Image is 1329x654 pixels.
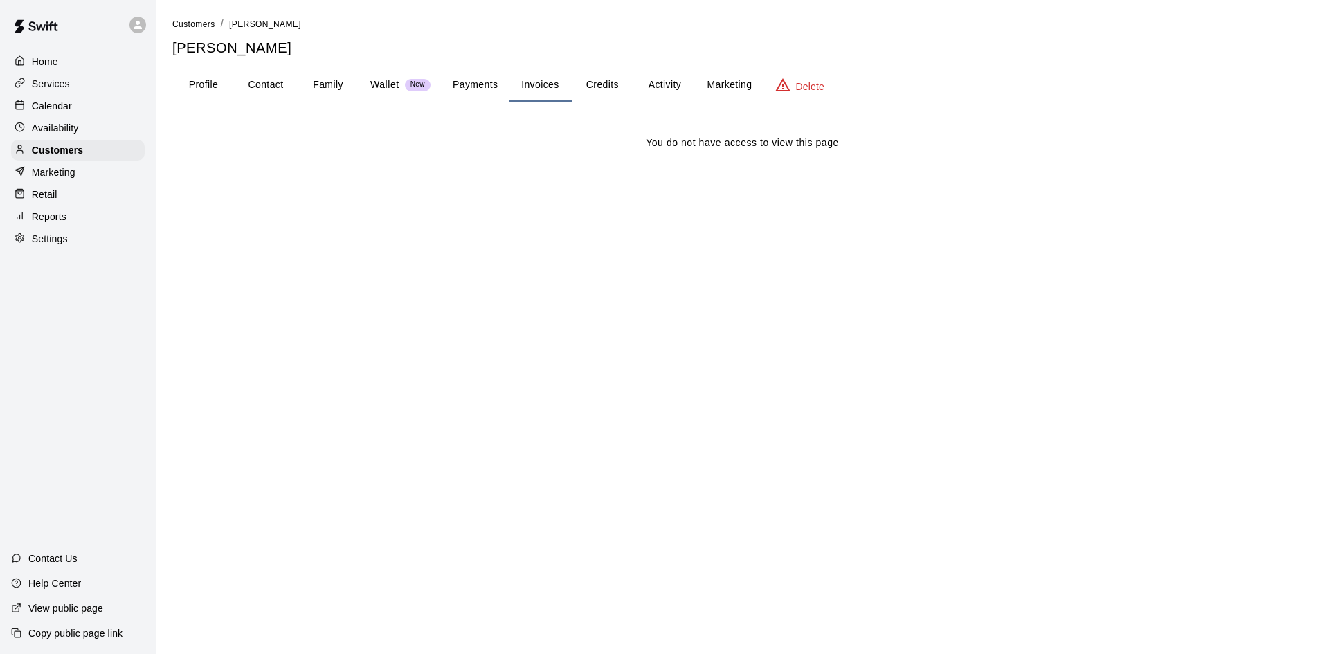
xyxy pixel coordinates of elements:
a: Home [11,51,145,72]
a: Customers [11,140,145,161]
span: [PERSON_NAME] [229,19,301,29]
button: Payments [442,69,509,102]
button: Family [297,69,359,102]
nav: breadcrumb [172,17,1312,32]
p: Contact Us [28,552,78,565]
button: Credits [571,69,633,102]
p: Settings [32,232,68,246]
span: New [405,80,431,89]
span: Customers [172,19,215,29]
button: Invoices [509,69,571,102]
a: Calendar [11,96,145,116]
a: Settings [11,228,145,249]
p: Availability [32,121,79,135]
p: Services [32,77,70,91]
p: You do not have access to view this page [646,136,839,150]
a: Customers [172,18,215,29]
p: Customers [32,143,83,157]
button: Activity [633,69,696,102]
p: View public page [28,601,103,615]
a: Services [11,73,145,94]
p: Delete [796,80,824,93]
button: Contact [235,69,297,102]
a: Reports [11,206,145,227]
a: Marketing [11,162,145,183]
p: Wallet [370,78,399,92]
a: Availability [11,118,145,138]
p: Calendar [32,99,72,113]
li: / [221,17,224,31]
button: Profile [172,69,235,102]
p: Help Center [28,576,81,590]
a: Retail [11,184,145,205]
p: Marketing [32,165,75,179]
p: Copy public page link [28,626,123,640]
p: Retail [32,188,57,201]
div: basic tabs example [172,69,1312,102]
p: Home [32,55,58,69]
button: Marketing [696,69,763,102]
h5: [PERSON_NAME] [172,39,1312,57]
p: Reports [32,210,66,224]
